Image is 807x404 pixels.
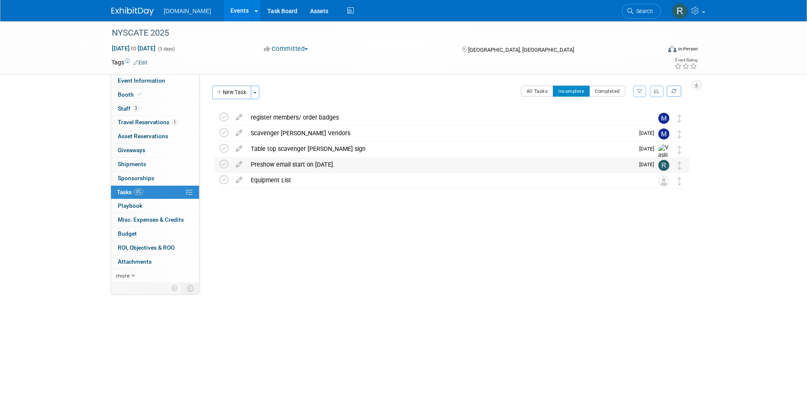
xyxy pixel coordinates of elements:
[118,147,145,153] span: Giveaways
[677,146,682,154] i: Move task
[247,142,634,156] div: Table top scavenger [PERSON_NAME] sign
[111,144,199,157] a: Giveaways
[111,269,199,283] a: more
[639,162,658,167] span: [DATE]
[232,129,247,137] a: edit
[639,130,658,136] span: [DATE]
[118,216,184,223] span: Misc. Expenses & Credits
[521,86,554,97] button: All Tasks
[674,58,697,62] div: Event Rating
[678,46,698,52] div: In-Person
[111,255,199,269] a: Attachments
[111,213,199,227] a: Misc. Expenses & Credits
[247,110,641,125] div: register members/ order badges
[134,189,143,195] span: 0%
[118,105,139,112] span: Staff
[167,283,182,294] td: Personalize Event Tab Strip
[138,92,142,97] i: Booth reservation complete
[668,45,677,52] img: Format-Inperson.png
[118,258,152,265] span: Attachments
[111,186,199,199] a: Tasks0%
[111,199,199,213] a: Playbook
[111,102,199,116] a: Staff3
[633,8,653,14] span: Search
[109,25,648,41] div: NYSCATE 2025
[611,44,698,57] div: Event Format
[658,113,669,124] img: Mark Menzella
[658,160,669,171] img: Rachelle Menzella
[672,3,688,19] img: Rachelle Menzella
[111,241,199,255] a: ROI, Objectives & ROO
[130,45,138,52] span: to
[118,202,142,209] span: Playbook
[111,158,199,171] a: Shipments
[133,105,139,111] span: 3
[232,145,247,153] a: edit
[118,244,175,251] span: ROI, Objectives & ROO
[111,7,154,16] img: ExhibitDay
[111,88,199,102] a: Booth
[667,86,681,97] a: Refresh
[118,175,154,181] span: Sponsorships
[111,116,199,129] a: Travel Reservations1
[111,58,147,67] td: Tags
[157,46,175,52] span: (3 days)
[118,230,137,237] span: Budget
[247,126,634,140] div: Scavenger [PERSON_NAME] Vendors
[677,130,682,138] i: Move task
[116,272,130,279] span: more
[111,130,199,143] a: Asset Reservations
[658,144,671,181] img: Vasili Karalewich
[247,157,634,172] div: Preshow email start on [DATE].
[677,114,682,123] i: Move task
[553,86,590,97] button: Incomplete
[182,283,199,294] td: Toggle Event Tabs
[468,47,574,53] span: [GEOGRAPHIC_DATA], [GEOGRAPHIC_DATA]
[111,172,199,185] a: Sponsorships
[677,177,682,185] i: Move task
[639,146,658,152] span: [DATE]
[111,74,199,88] a: Event Information
[658,128,669,139] img: Mark Menzella
[677,162,682,170] i: Move task
[118,133,168,139] span: Asset Reservations
[622,4,661,19] a: Search
[232,114,247,121] a: edit
[118,119,178,125] span: Travel Reservations
[232,161,247,168] a: edit
[118,77,165,84] span: Event Information
[133,60,147,66] a: Edit
[658,176,669,187] img: Unassigned
[232,176,247,184] a: edit
[589,86,625,97] button: Completed
[212,86,251,99] button: New Task
[111,227,199,241] a: Budget
[117,189,143,195] span: Tasks
[118,161,146,167] span: Shipments
[118,91,144,98] span: Booth
[164,8,211,14] span: [DOMAIN_NAME]
[172,119,178,125] span: 1
[111,45,156,52] span: [DATE] [DATE]
[261,45,311,53] button: Committed
[247,173,641,187] div: Equipment List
